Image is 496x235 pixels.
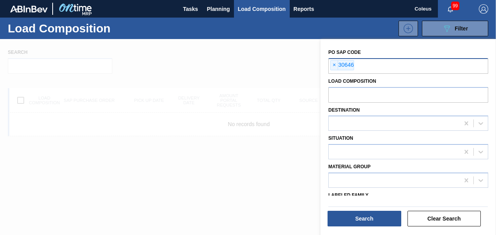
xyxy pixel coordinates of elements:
label: Load composition [328,78,376,84]
label: Labeled Family [328,192,368,198]
span: Planning [207,4,230,14]
button: Clear Search [407,211,481,226]
span: 99 [451,2,459,10]
button: Notifications [438,4,463,14]
span: × [331,61,338,70]
div: 30646 [330,60,354,70]
button: Filter [422,21,488,36]
img: TNhmsLtSVTkK8tSr43FrP2fwEKptu5GPRR3wAAAABJRU5ErkJggg== [10,5,48,12]
span: Load Composition [238,4,286,14]
label: Situation [328,135,353,141]
label: PO SAP Code [328,50,361,55]
span: Reports [294,4,314,14]
button: Search [328,211,401,226]
label: Material Group [328,164,370,169]
div: New Load Composition [395,21,418,36]
span: Filter [455,25,468,32]
span: Tasks [182,4,199,14]
img: Logout [479,4,488,14]
h1: Load Composition [8,24,126,33]
label: Destination [328,107,360,113]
